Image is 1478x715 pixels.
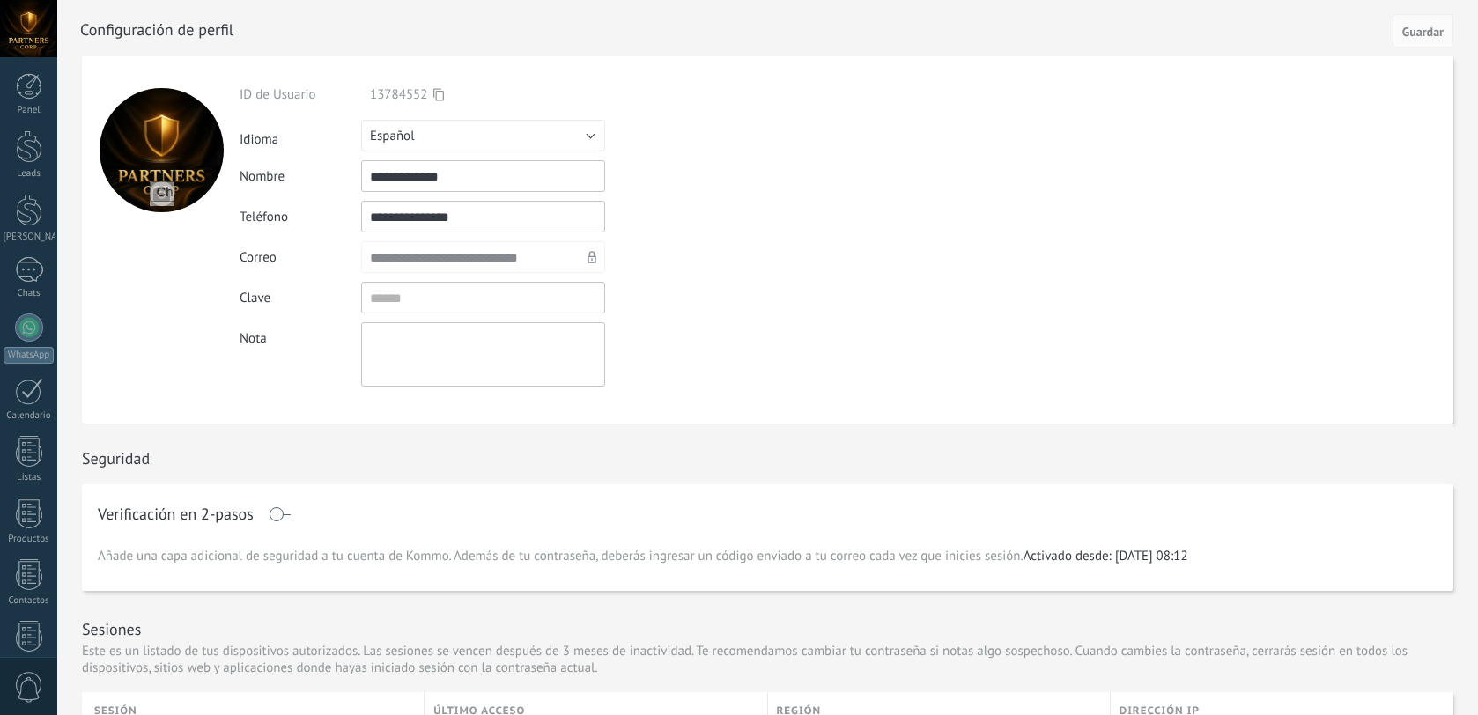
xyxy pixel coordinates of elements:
div: Clave [240,290,361,306]
div: Contactos [4,595,55,607]
div: Listas [4,472,55,483]
span: Añade una capa adicional de seguridad a tu cuenta de Kommo. Además de tu contraseña, deberás ingr... [98,548,1024,565]
div: Chats [4,288,55,299]
span: Guardar [1402,26,1444,38]
span: 13784552 [370,86,427,103]
div: Leads [4,168,55,180]
span: Español [370,128,415,144]
h1: Verificación en 2-pasos [98,507,254,521]
div: Nombre [240,168,361,185]
div: WhatsApp [4,347,54,364]
p: Este es un listado de tus dispositivos autorizados. Las sesiones se vencen después de 3 meses de ... [82,643,1453,676]
div: Panel [4,105,55,116]
div: Productos [4,534,55,545]
div: Idioma [240,124,361,148]
h1: Seguridad [82,448,150,468]
button: Español [361,120,605,151]
div: Calendario [4,410,55,422]
div: Nota [240,322,361,347]
h1: Sesiones [82,619,141,639]
div: Correo [240,249,361,266]
div: Teléfono [240,209,361,225]
div: ID de Usuario [240,86,361,103]
span: Activado desde: [DATE] 08:12 [1024,548,1188,565]
div: [PERSON_NAME] [4,232,55,243]
button: Guardar [1393,14,1453,48]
